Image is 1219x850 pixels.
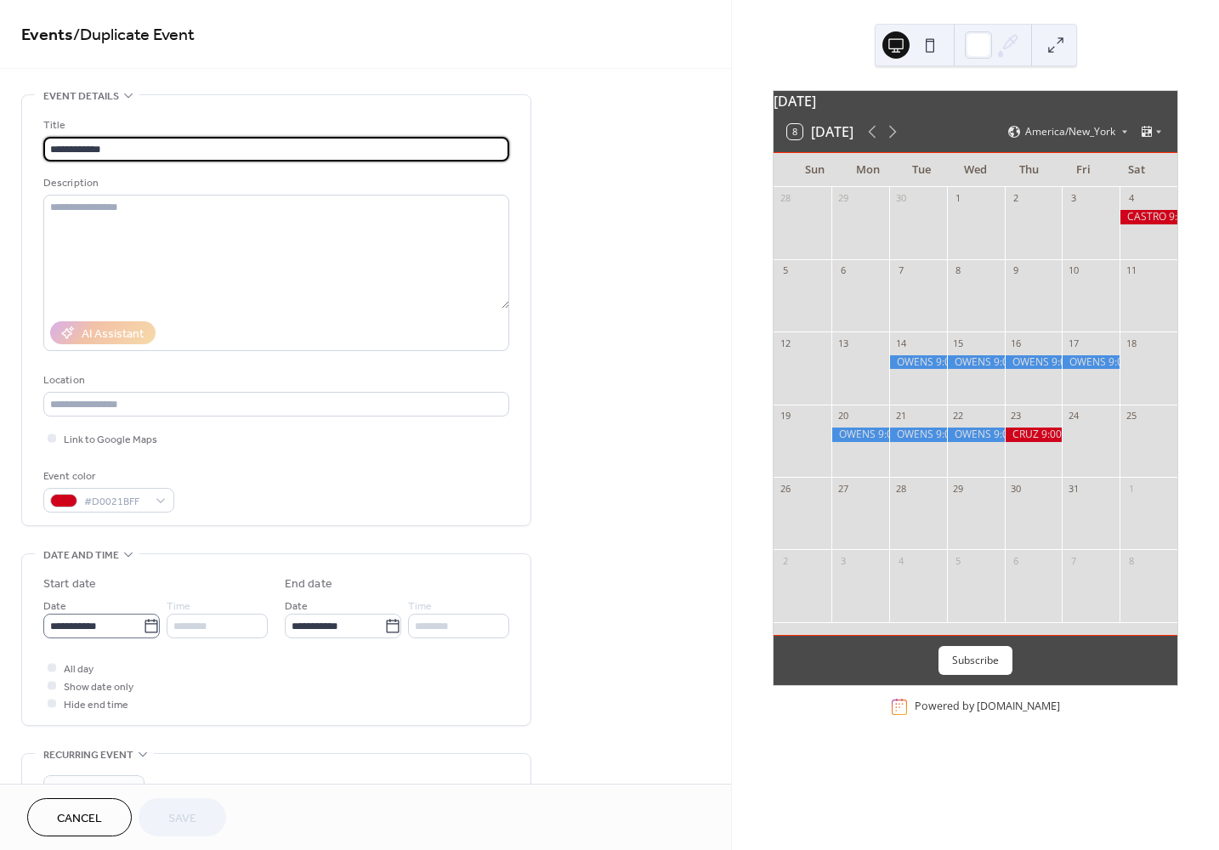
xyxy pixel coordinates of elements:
div: 22 [952,410,965,422]
span: Recurring event [43,746,133,764]
div: Powered by [915,700,1060,714]
span: Time [408,598,432,615]
div: 24 [1067,410,1080,422]
span: Time [167,598,190,615]
div: Start date [43,575,96,593]
span: / Duplicate Event [73,19,195,52]
div: 11 [1125,264,1137,277]
div: 28 [894,482,907,495]
div: Tue [895,153,949,187]
div: 29 [836,192,849,205]
div: 12 [779,337,791,349]
div: 2 [779,554,791,567]
div: 14 [894,337,907,349]
div: 17 [1067,337,1080,349]
div: OWENS 9:00 AM [1062,355,1120,370]
span: Date and time [43,547,119,564]
div: 3 [836,554,849,567]
div: 31 [1067,482,1080,495]
div: OWENS 9:00 AM [1005,355,1063,370]
span: All day [64,660,94,678]
div: 1 [952,192,965,205]
div: 29 [952,482,965,495]
div: 2 [1010,192,1023,205]
div: 19 [779,410,791,422]
div: 28 [779,192,791,205]
div: 26 [779,482,791,495]
span: Link to Google Maps [64,431,157,449]
div: 4 [1125,192,1137,205]
div: 30 [1010,482,1023,495]
div: Thu [1002,153,1056,187]
div: Title [43,116,506,134]
div: 23 [1010,410,1023,422]
a: [DOMAIN_NAME] [977,700,1060,714]
div: 21 [894,410,907,422]
div: OWENS 9:00 AM [889,428,947,442]
div: 18 [1125,337,1137,349]
div: OWENS 9:00 AM [831,428,889,442]
div: 10 [1067,264,1080,277]
div: 7 [1067,554,1080,567]
div: CASTRO 9:00 AM [1120,210,1177,224]
span: Cancel [57,810,102,828]
span: Do not repeat [50,779,114,799]
div: OWENS 9:00 AM [889,355,947,370]
div: 5 [952,554,965,567]
div: 3 [1067,192,1080,205]
div: 30 [894,192,907,205]
span: Date [43,598,66,615]
div: Sun [787,153,841,187]
div: 8 [952,264,965,277]
div: 6 [836,264,849,277]
div: 4 [894,554,907,567]
button: 8[DATE] [781,120,859,144]
div: 6 [1010,554,1023,567]
button: Subscribe [938,646,1012,675]
div: Description [43,174,506,192]
div: CRUZ 9:00 am [1005,428,1063,442]
div: Fri [1057,153,1110,187]
div: 7 [894,264,907,277]
div: 15 [952,337,965,349]
div: 5 [779,264,791,277]
div: OWENS 9:00 AM [947,355,1005,370]
div: 13 [836,337,849,349]
span: Show date only [64,678,133,696]
div: 16 [1010,337,1023,349]
span: Hide end time [64,696,128,714]
div: 9 [1010,264,1023,277]
div: 1 [1125,482,1137,495]
a: Events [21,19,73,52]
div: 20 [836,410,849,422]
div: OWENS 9:00 AM [947,428,1005,442]
div: [DATE] [774,91,1177,111]
div: 8 [1125,554,1137,567]
div: Event color [43,467,171,485]
span: Event details [43,88,119,105]
div: End date [285,575,332,593]
div: Sat [1110,153,1164,187]
div: 25 [1125,410,1137,422]
span: #D0021BFF [84,493,147,511]
span: America/New_York [1025,127,1115,137]
div: Location [43,371,506,389]
span: Date [285,598,308,615]
div: Mon [842,153,895,187]
div: Wed [949,153,1002,187]
button: Cancel [27,798,132,836]
div: 27 [836,482,849,495]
